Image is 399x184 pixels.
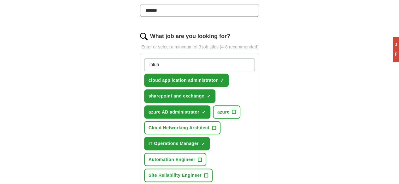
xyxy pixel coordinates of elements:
button: cloud application administrator✓ [144,74,229,87]
input: Type a job title and press enter [144,58,255,71]
span: Automation Engineer [149,156,195,163]
img: search.png [140,33,148,40]
button: Site Reliability Engineer [144,169,213,182]
button: Cloud Networking Architect [144,121,220,134]
label: What job are you looking for? [150,32,230,41]
span: cloud application administrator [149,77,218,84]
span: ✓ [220,78,224,83]
span: azure [217,109,229,115]
span: ✓ [201,142,205,147]
button: azure [213,105,240,119]
span: ✓ [202,110,206,115]
span: Cloud Networking Architect [149,124,209,131]
span: azure AD administrator [149,109,199,115]
span: ✓ [207,94,211,99]
button: Automation Engineer [144,153,206,166]
span: sharepoint and exchange [149,92,204,99]
button: azure AD administrator✓ [144,105,210,119]
p: Enter or select a minimum of 3 job titles (4-8 recommended) [140,43,259,50]
button: IT Operations Manager✓ [144,137,210,150]
button: sharepoint and exchange✓ [144,89,215,103]
span: Site Reliability Engineer [149,172,202,179]
span: IT Operations Manager [149,140,199,147]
